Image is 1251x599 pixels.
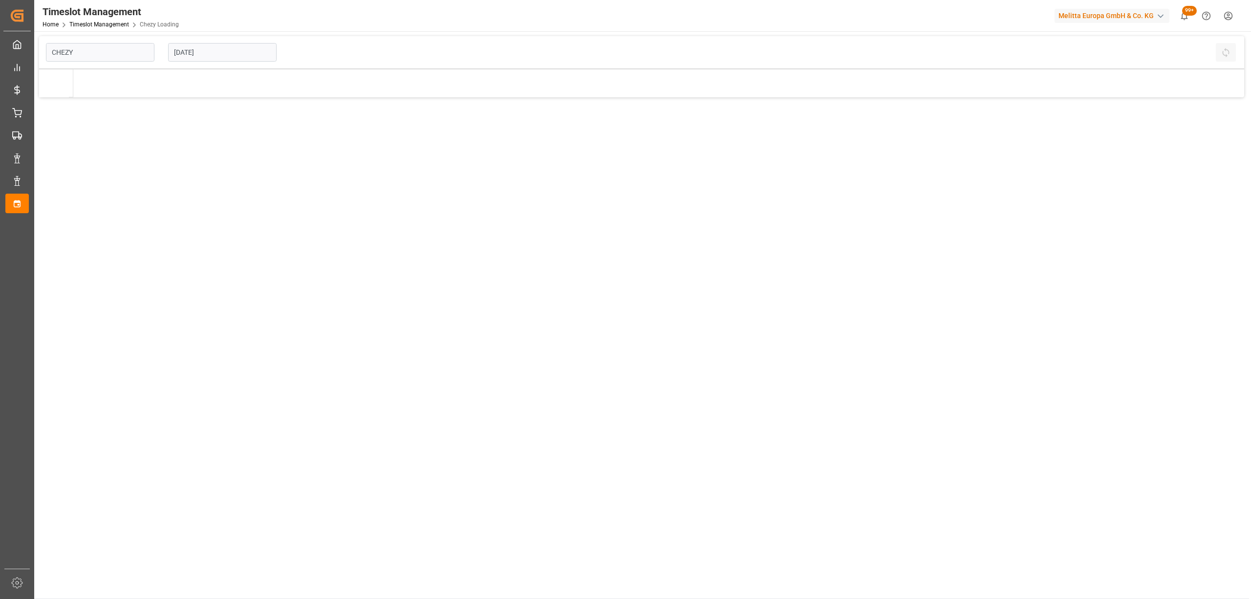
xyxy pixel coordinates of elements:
[1055,6,1173,25] button: Melitta Europa GmbH & Co. KG
[46,43,154,62] input: Type to search/select
[1182,6,1197,16] span: 99+
[43,4,179,19] div: Timeslot Management
[1195,5,1217,27] button: Help Center
[1055,9,1169,23] div: Melitta Europa GmbH & Co. KG
[69,21,129,28] a: Timeslot Management
[1173,5,1195,27] button: show 100 new notifications
[168,43,277,62] input: DD-MM-YYYY
[43,21,59,28] a: Home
